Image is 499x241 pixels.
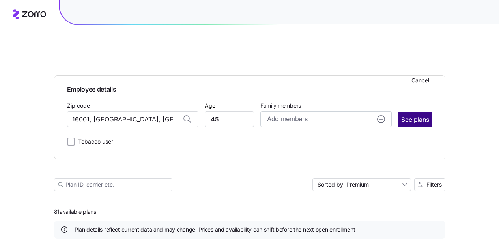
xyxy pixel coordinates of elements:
span: Family members [260,102,392,110]
svg: add icon [377,115,385,123]
span: Employee details [67,82,432,94]
span: Filters [426,182,442,187]
label: Tobacco user [75,137,113,146]
input: Zip code [67,111,198,127]
input: Sort by [312,178,411,191]
span: 81 available plans [54,208,96,216]
span: See plans [401,115,429,125]
button: See plans [398,112,432,127]
input: Age [205,111,254,127]
span: Cancel [411,77,429,84]
input: Plan ID, carrier etc. [54,178,172,191]
span: Add members [267,114,307,124]
span: Plan details reflect current data and may change. Prices and availability can shift before the ne... [75,226,355,234]
label: Zip code [67,101,90,110]
button: Cancel [408,74,432,87]
label: Age [205,101,215,110]
button: Filters [414,178,445,191]
button: Add membersadd icon [260,111,392,127]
